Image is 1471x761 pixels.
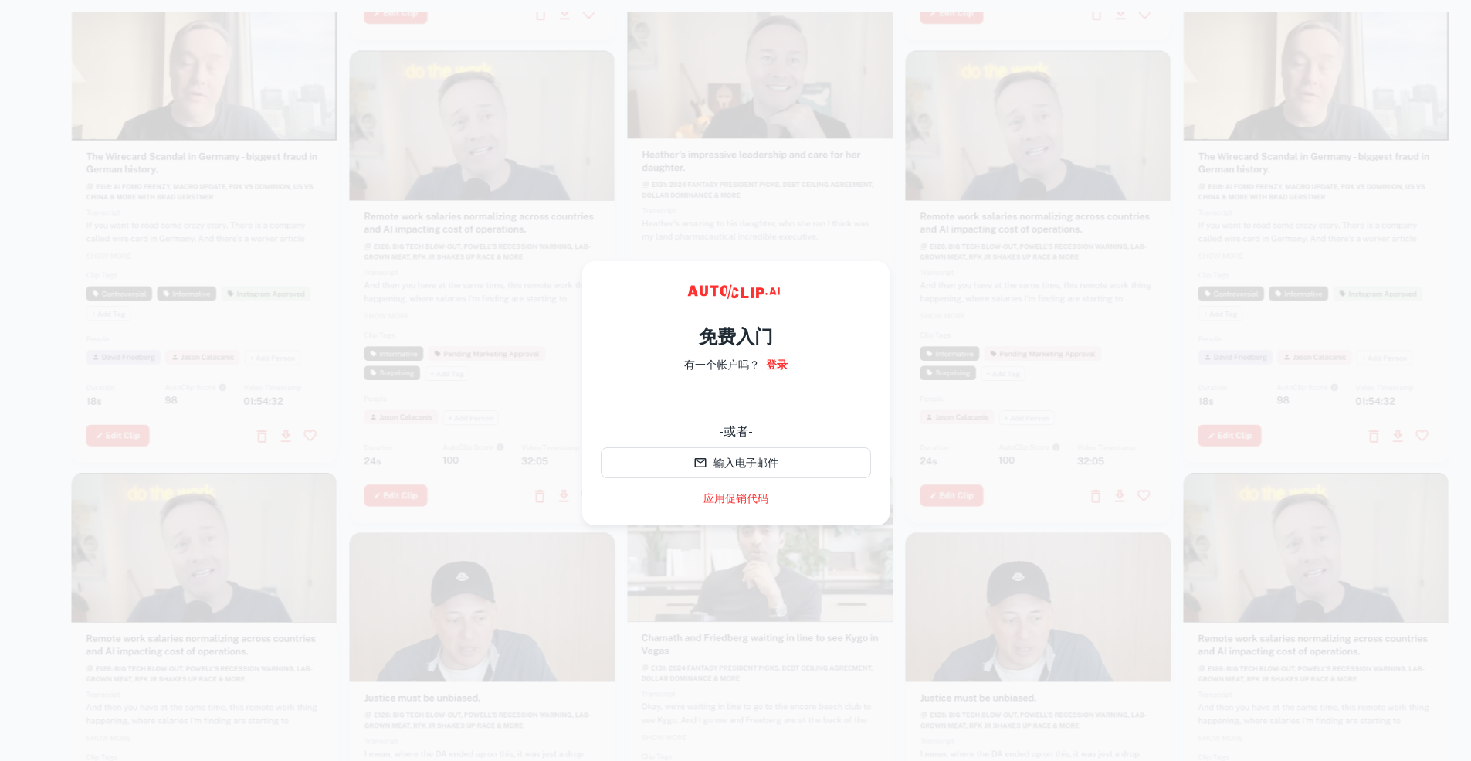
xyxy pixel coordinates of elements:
div: -或者- [601,423,871,441]
h4: 免费入门 [699,322,773,350]
a: 登录 [766,356,788,373]
iframe: “使用谷歌账号登录”按钮 [593,384,879,418]
p: 有一个帐户吗？ [684,356,760,373]
a: 应用促销代码 [703,491,768,507]
div: 使用谷歌账号登录。在新标签页中打开 [601,384,871,418]
button: 输入电子邮件 [601,447,871,478]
